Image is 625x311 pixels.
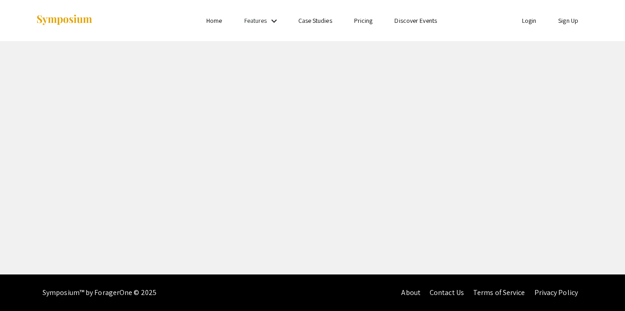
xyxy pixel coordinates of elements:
a: Contact Us [430,288,464,297]
a: About [401,288,420,297]
div: Symposium™ by ForagerOne © 2025 [43,274,156,311]
a: Discover Events [394,16,437,25]
a: Sign Up [558,16,578,25]
a: Home [206,16,222,25]
img: Symposium by ForagerOne [36,14,93,26]
mat-icon: Expand Features list [269,16,280,26]
a: Case Studies [298,16,332,25]
a: Features [244,16,267,25]
a: Terms of Service [473,288,525,297]
a: Login [522,16,537,25]
a: Pricing [354,16,373,25]
a: Privacy Policy [534,288,578,297]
